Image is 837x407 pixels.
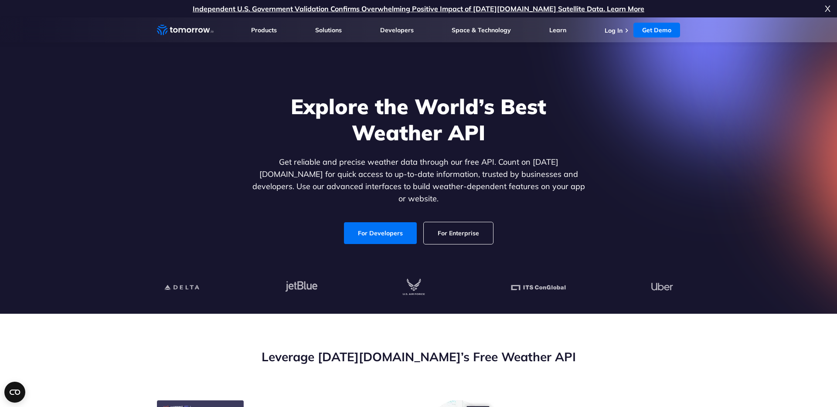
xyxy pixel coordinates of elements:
[250,93,587,146] h1: Explore the World’s Best Weather API
[157,349,680,365] h2: Leverage [DATE][DOMAIN_NAME]’s Free Weather API
[380,26,414,34] a: Developers
[344,222,417,244] a: For Developers
[157,24,214,37] a: Home link
[424,222,493,244] a: For Enterprise
[549,26,566,34] a: Learn
[633,23,680,37] a: Get Demo
[452,26,511,34] a: Space & Technology
[193,4,644,13] a: Independent U.S. Government Validation Confirms Overwhelming Positive Impact of [DATE][DOMAIN_NAM...
[605,27,623,34] a: Log In
[250,156,587,205] p: Get reliable and precise weather data through our free API. Count on [DATE][DOMAIN_NAME] for quic...
[315,26,342,34] a: Solutions
[4,382,25,403] button: Open CMP widget
[251,26,277,34] a: Products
